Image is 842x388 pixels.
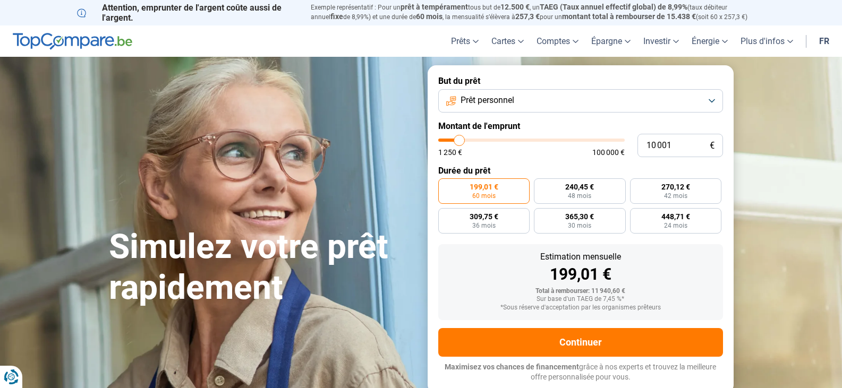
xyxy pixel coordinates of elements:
[485,25,530,57] a: Cartes
[438,149,462,156] span: 1 250 €
[530,25,585,57] a: Comptes
[565,213,594,220] span: 365,30 €
[568,222,591,229] span: 30 mois
[416,12,443,21] span: 60 mois
[472,222,496,229] span: 36 mois
[401,3,468,11] span: prêt à tempérament
[685,25,734,57] a: Énergie
[500,3,530,11] span: 12.500 €
[438,166,723,176] label: Durée du prêt
[438,362,723,383] p: grâce à nos experts et trouvez la meilleure offre personnalisée pour vous.
[447,266,715,282] div: 199,01 €
[710,141,715,150] span: €
[661,213,690,220] span: 448,71 €
[515,12,540,21] span: 257,3 €
[664,193,687,199] span: 42 mois
[472,193,496,199] span: 60 mois
[77,3,298,23] p: Attention, emprunter de l'argent coûte aussi de l'argent.
[13,33,132,50] img: TopCompare
[447,253,715,261] div: Estimation mensuelle
[813,25,836,57] a: fr
[661,183,690,191] span: 270,12 €
[734,25,800,57] a: Plus d'infos
[311,3,766,22] p: Exemple représentatif : Pour un tous but de , un (taux débiteur annuel de 8,99%) et une durée de ...
[330,12,343,21] span: fixe
[461,94,514,106] span: Prêt personnel
[445,363,579,371] span: Maximisez vos chances de financement
[568,193,591,199] span: 48 mois
[540,3,687,11] span: TAEG (Taux annuel effectif global) de 8,99%
[470,213,498,220] span: 309,75 €
[438,121,723,131] label: Montant de l'emprunt
[637,25,685,57] a: Investir
[445,25,485,57] a: Prêts
[447,304,715,312] div: *Sous réserve d'acceptation par les organismes prêteurs
[585,25,637,57] a: Épargne
[562,12,696,21] span: montant total à rembourser de 15.438 €
[438,328,723,357] button: Continuer
[438,89,723,113] button: Prêt personnel
[664,222,687,229] span: 24 mois
[447,296,715,303] div: Sur base d'un TAEG de 7,45 %*
[565,183,594,191] span: 240,45 €
[592,149,625,156] span: 100 000 €
[109,227,415,308] h1: Simulez votre prêt rapidement
[447,288,715,295] div: Total à rembourser: 11 940,60 €
[470,183,498,191] span: 199,01 €
[438,76,723,86] label: But du prêt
